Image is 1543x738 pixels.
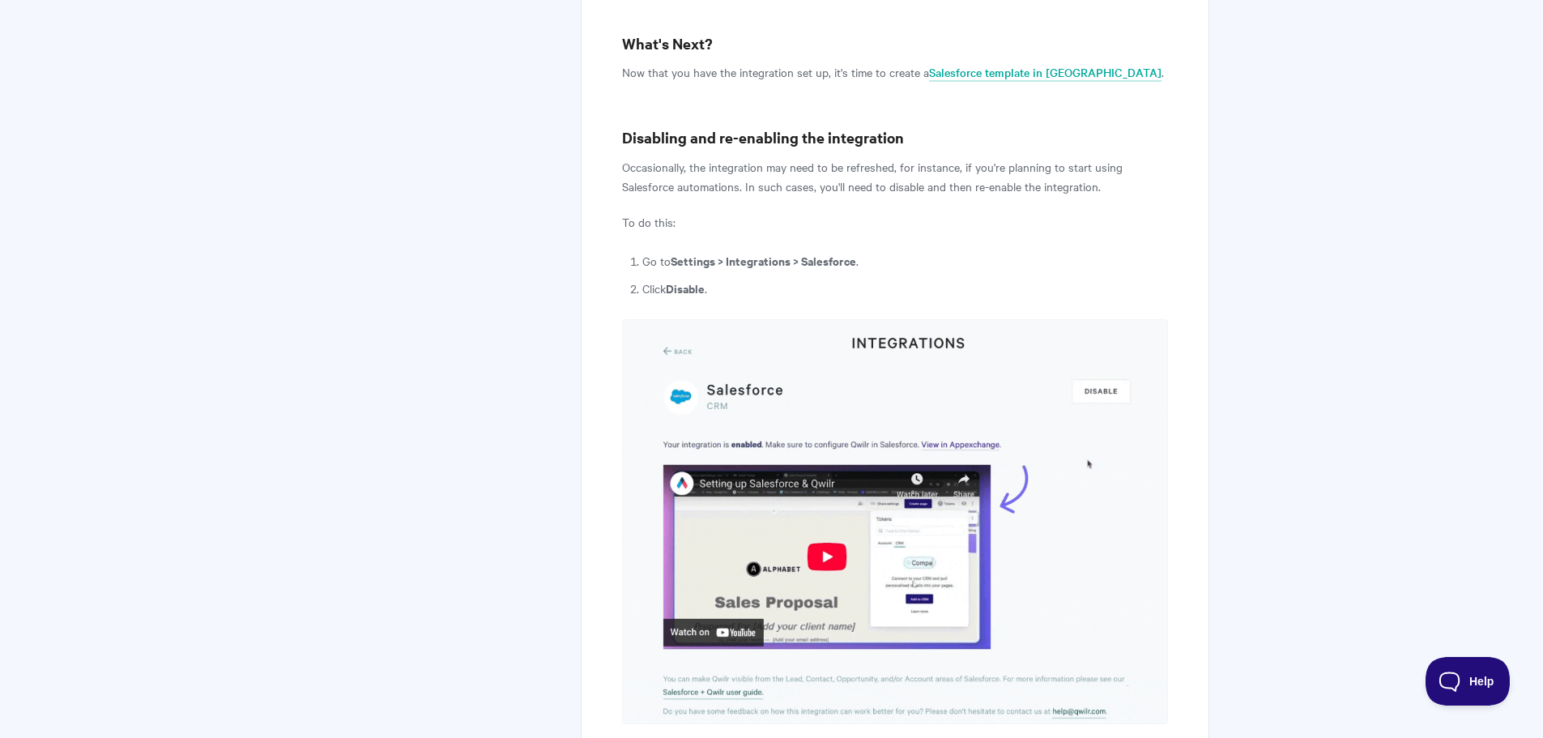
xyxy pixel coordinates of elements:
strong: Settings > Integrations > Salesforce [671,252,856,269]
p: Occasionally, the integration may need to be refreshed, for instance, if you're planning to start... [622,157,1167,196]
li: Go to . [642,251,1167,271]
strong: Disable [666,279,705,296]
iframe: Toggle Customer Support [1426,657,1511,706]
p: To do this: [622,212,1167,232]
h3: Disabling and re-enabling the integration [622,126,1167,149]
li: Click . [642,279,1167,298]
h3: What's Next? [622,32,1167,55]
a: Salesforce template in [GEOGRAPHIC_DATA] [929,64,1162,82]
p: Now that you have the integration set up, it's time to create a . [622,62,1167,82]
img: file-5R2nydshUm.gif [622,319,1167,724]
